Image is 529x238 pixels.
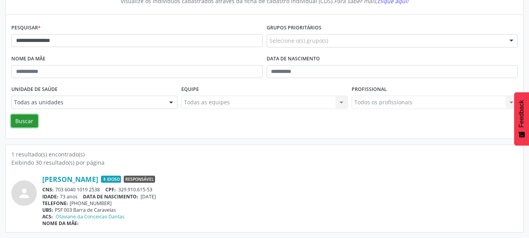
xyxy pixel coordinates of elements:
[11,22,41,34] label: Pesquisar
[42,207,53,213] span: UBS:
[11,114,38,128] button: Buscar
[181,84,199,96] label: Equipe
[14,98,161,106] span: Todas as unidades
[118,186,152,193] span: 329.910.615-53
[267,53,320,65] label: Data de nascimento
[518,100,525,127] span: Feedback
[11,84,58,96] label: Unidade de saúde
[42,207,518,213] div: PSF 003 Barra de Caravelas
[42,220,79,227] span: NOME DA MÃE:
[42,193,58,200] span: IDADE:
[42,175,98,183] a: [PERSON_NAME]
[11,150,518,158] div: 1 resultado(s) encontrado(s)
[352,84,387,96] label: Profissional
[124,176,155,183] span: Responsável
[105,186,116,193] span: CPF:
[267,22,321,34] label: Grupos prioritários
[141,193,156,200] span: [DATE]
[56,213,125,220] a: Otaviane da Conceicao Dantas
[42,186,54,193] span: CNS:
[42,200,68,207] span: TELEFONE:
[514,92,529,145] button: Feedback - Mostrar pesquisa
[42,213,53,220] span: ACS:
[42,193,518,200] div: 73 anos
[101,176,121,183] span: Idoso
[17,186,31,200] i: person
[11,53,45,65] label: Nome da mãe
[42,186,518,193] div: 703 6040 1019 2538
[83,193,138,200] span: DATA DE NASCIMENTO:
[42,200,518,207] div: [PHONE_NUMBER]
[11,158,518,167] div: Exibindo 30 resultado(s) por página
[269,36,328,45] span: Selecione o(s) grupo(s)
